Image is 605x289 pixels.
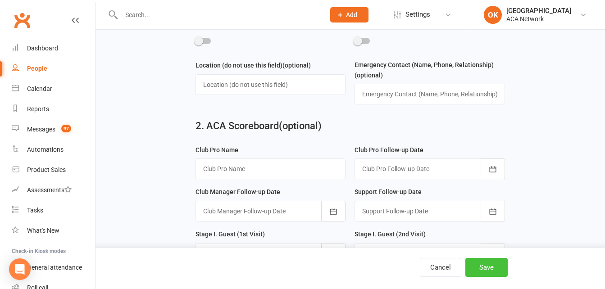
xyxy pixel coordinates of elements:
a: Clubworx [11,9,33,32]
span: (optional) [279,120,322,131]
a: General attendance kiosk mode [12,257,95,278]
div: Assessments [27,186,72,194]
a: What's New [12,221,95,241]
div: General attendance [27,264,82,271]
div: Reports [27,105,49,113]
div: People [27,65,47,72]
a: Tasks [12,200,95,221]
label: Support Follow-up Date [355,187,422,197]
div: Open Intercom Messenger [9,258,31,280]
div: Messages [27,126,55,133]
div: Dashboard [27,45,58,52]
span: Settings [405,5,430,25]
h2: 2. ACA Scoreboard [196,121,505,131]
div: Product Sales [27,166,66,173]
input: Location (do not use this field) [196,74,346,95]
a: Automations [12,140,95,160]
button: Cancel [420,258,461,277]
div: Automations [27,146,64,153]
a: People [12,59,95,79]
label: Emergency Contact (Name, Phone, Relationship) [355,60,505,80]
span: Add [346,11,357,18]
div: What's New [27,227,59,234]
div: Tasks [27,207,43,214]
a: Messages 97 [12,119,95,140]
button: Save [465,258,508,277]
input: Club Pro Name [196,158,346,179]
label: Location (do not use this field) [196,60,311,70]
a: Product Sales [12,160,95,180]
div: OK [484,6,502,24]
a: Dashboard [12,38,95,59]
div: ACA Network [506,15,571,23]
label: Club Pro Name [196,145,238,155]
div: [GEOGRAPHIC_DATA] [506,7,571,15]
label: Club Pro Follow-up Date [355,145,423,155]
spang: (optional) [355,72,383,79]
a: Assessments [12,180,95,200]
button: Add [330,7,368,23]
a: Reports [12,99,95,119]
input: Emergency Contact (Name, Phone, Relationship) [355,84,505,104]
spang: (optional) [282,62,311,69]
div: Calendar [27,85,52,92]
label: Club Manager Follow-up Date [196,187,280,197]
input: Search... [118,9,318,21]
span: 97 [61,125,71,132]
a: Calendar [12,79,95,99]
label: Stage I. Guest (1st Visit) [196,229,265,239]
label: Stage I. Guest (2nd Visit) [355,229,426,239]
